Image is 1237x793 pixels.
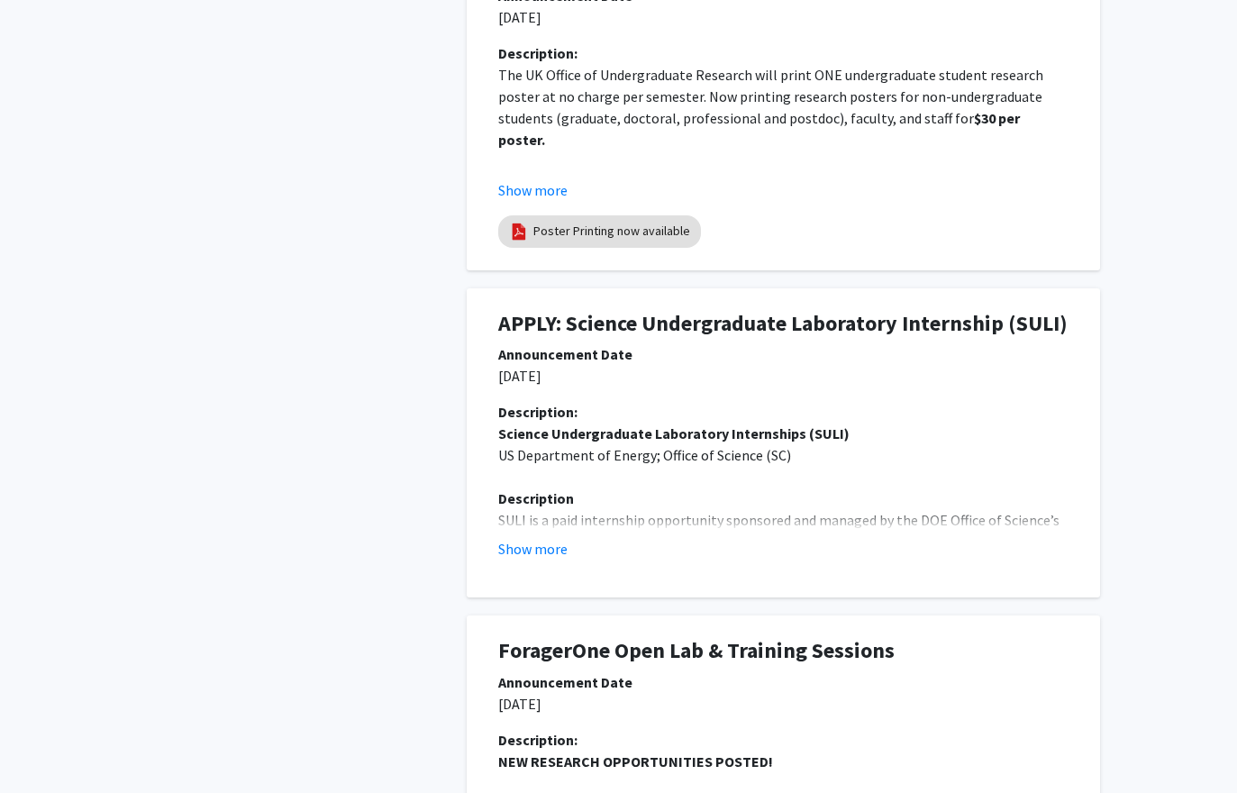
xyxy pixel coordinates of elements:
strong: Description [498,490,574,508]
p: [DATE] [498,366,1069,387]
iframe: Chat [14,712,77,779]
p: [DATE] [498,7,1069,29]
button: Show more [498,180,568,202]
a: Poster Printing now available [533,223,690,242]
button: Show more [498,539,568,561]
strong: $30 per poster. [498,110,1023,150]
h1: ForagerOne Open Lab & Training Sessions [498,639,1069,665]
div: Announcement Date [498,672,1069,694]
p: US Department of Energy; Office of Science (SC) [498,445,1069,467]
img: pdf_icon.png [509,223,529,242]
div: Description: [498,730,1069,752]
p: [DATE] [498,694,1069,716]
span: The UK Office of Undergraduate Research will print ONE undergraduate student research poster at n... [498,67,1046,128]
div: Description: [498,402,1069,424]
div: Announcement Date [498,344,1069,366]
strong: Science Undergraduate Laboratory Internships (SULI) [498,425,850,443]
div: Description: [498,43,1069,65]
p: SULI is a paid internship opportunity sponsored and managed by the DOE Office of Science’s Office... [498,510,1069,661]
strong: NEW RESEARCH OPPORTUNITIES POSTED! [498,753,773,771]
h1: APPLY: Science Undergraduate Laboratory Internship (SULI) [498,312,1069,338]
